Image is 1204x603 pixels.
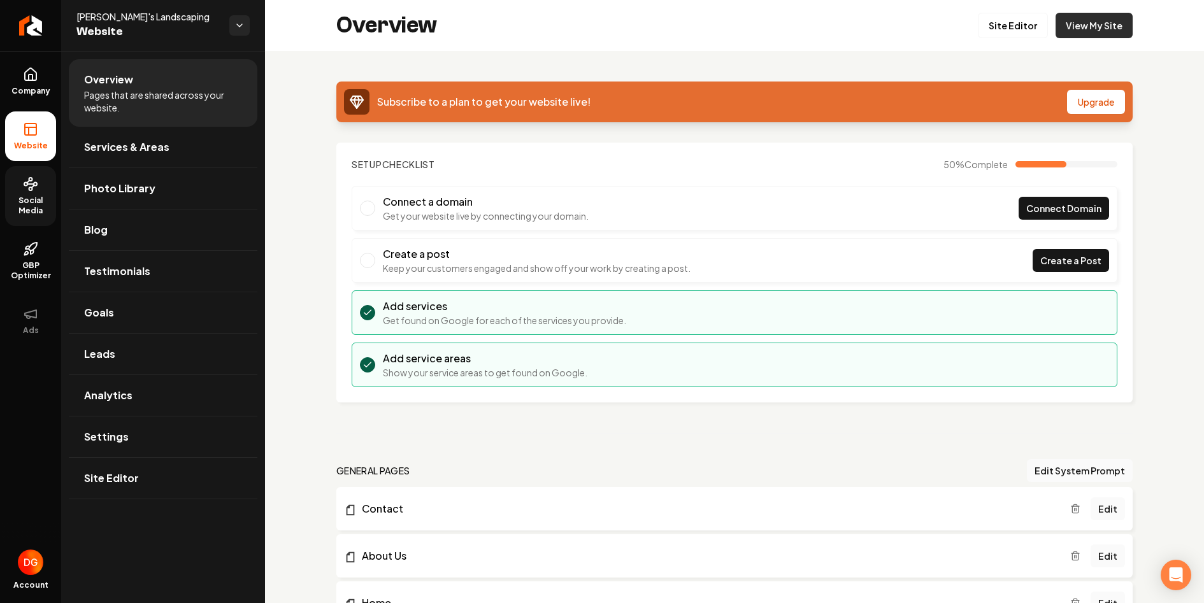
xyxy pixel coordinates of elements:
span: Settings [84,429,129,444]
a: Photo Library [69,168,257,209]
span: Social Media [5,195,56,216]
span: Subscribe to a plan to get your website live! [377,95,591,108]
span: [PERSON_NAME]'s Landscaping [76,10,219,23]
span: 50 % [943,158,1008,171]
h3: Add services [383,299,626,314]
span: Website [9,141,53,151]
a: Goals [69,292,257,333]
h2: Overview [336,13,437,38]
a: Contact [344,501,1070,516]
a: Leads [69,334,257,374]
span: Account [13,580,48,590]
span: Complete [964,159,1008,170]
a: View My Site [1056,13,1133,38]
span: Blog [84,222,108,238]
a: Company [5,57,56,106]
a: Create a Post [1033,249,1109,272]
p: Keep your customers engaged and show off your work by creating a post. [383,262,691,274]
h2: general pages [336,464,410,477]
span: Photo Library [84,181,155,196]
a: Settings [69,416,257,457]
a: Connect Domain [1019,197,1109,220]
a: Edit [1091,544,1125,567]
a: Analytics [69,375,257,416]
a: Edit [1091,497,1125,520]
span: Website [76,23,219,41]
span: Analytics [84,388,133,403]
span: Create a Post [1040,254,1101,267]
span: GBP Optimizer [5,260,56,281]
a: About Us [344,548,1070,564]
span: Site Editor [84,471,139,486]
span: Connect Domain [1026,202,1101,215]
h3: Add service areas [383,351,587,366]
span: Leads [84,346,115,362]
a: Testimonials [69,251,257,292]
button: Upgrade [1067,90,1125,114]
button: Open user button [18,550,43,575]
a: Site Editor [978,13,1048,38]
img: Daniel Goldstein [18,550,43,575]
img: Rebolt Logo [19,15,43,36]
button: Ads [5,296,56,346]
a: Services & Areas [69,127,257,167]
span: Overview [84,72,133,87]
h3: Connect a domain [383,194,589,209]
button: Edit System Prompt [1027,459,1133,482]
a: Site Editor [69,458,257,499]
a: GBP Optimizer [5,231,56,291]
span: Setup [352,159,382,170]
a: Blog [69,209,257,250]
span: Goals [84,305,114,320]
a: Social Media [5,166,56,226]
span: Services & Areas [84,139,169,155]
span: Ads [18,325,44,336]
span: Company [6,86,55,96]
p: Get your website live by connecting your domain. [383,209,589,222]
h3: Create a post [383,246,691,262]
div: Open Intercom Messenger [1161,560,1191,590]
span: Testimonials [84,264,150,279]
h2: Checklist [352,158,435,171]
span: Pages that are shared across your website. [84,89,242,114]
p: Show your service areas to get found on Google. [383,366,587,379]
p: Get found on Google for each of the services you provide. [383,314,626,327]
